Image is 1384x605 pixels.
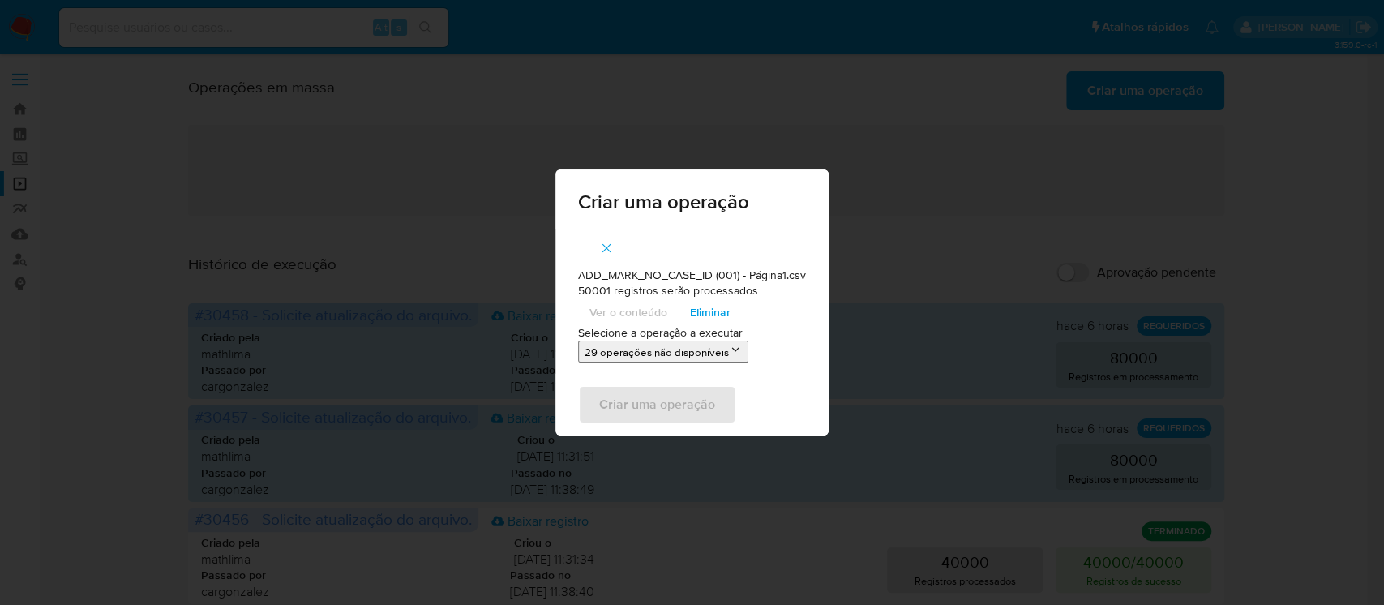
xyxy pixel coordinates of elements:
p: 50001 registros serão processados [578,283,806,299]
span: Criar uma operação [578,192,806,212]
p: ADD_MARK_NO_CASE_ID (001) - Página1.csv [578,268,806,284]
p: Selecione a operação a executar [578,325,806,341]
span: Eliminar [690,301,731,324]
button: 29 operações não disponíveis [578,341,748,363]
button: Eliminar [679,299,742,325]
